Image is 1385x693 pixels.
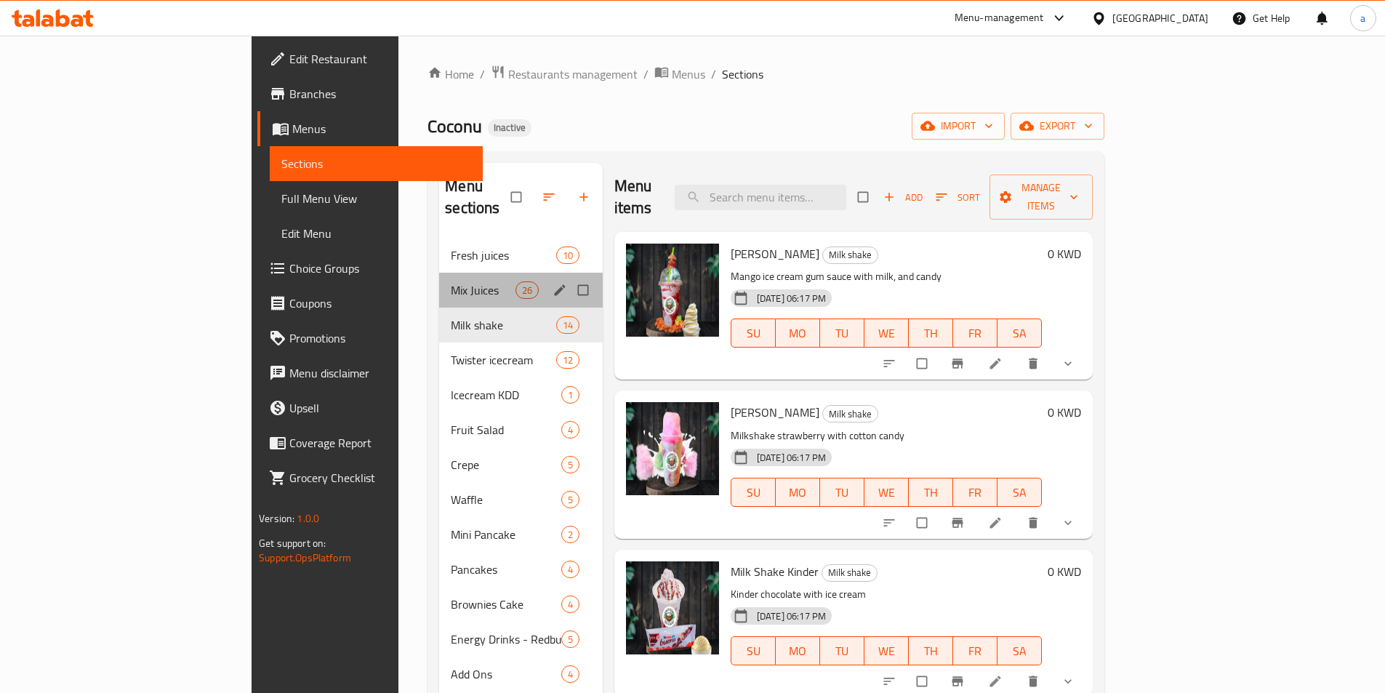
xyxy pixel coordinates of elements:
[292,120,471,137] span: Menus
[959,323,992,344] span: FR
[953,636,997,665] button: FR
[451,281,515,299] span: Mix Juices
[864,478,909,507] button: WE
[926,186,989,209] span: Sort items
[257,425,483,460] a: Coverage Report
[626,244,719,337] img: Ben Ten
[1001,179,1081,215] span: Manage items
[909,478,953,507] button: TH
[561,386,579,404] div: items
[988,356,1005,371] a: Edit menu item
[562,458,579,472] span: 5
[1061,516,1075,530] svg: Show Choices
[614,175,657,219] h2: Menu items
[1360,10,1365,26] span: a
[439,273,603,308] div: Mix Juices26edit
[822,564,878,582] div: Milk shake
[936,189,980,206] span: Sort
[959,641,992,662] span: FR
[826,323,859,344] span: TU
[439,308,603,343] div: Milk shake14
[737,323,770,344] span: SU
[880,186,926,209] button: Add
[997,636,1042,665] button: SA
[909,636,953,665] button: TH
[822,405,878,422] div: Milk shake
[259,509,294,528] span: Version:
[451,630,561,648] div: Energy Drinks - Redbull
[942,348,976,380] button: Branch-specific-item
[737,641,770,662] span: SU
[257,356,483,390] a: Menu disclaimer
[439,622,603,657] div: Energy Drinks - Redbull5
[1017,348,1052,380] button: delete
[562,388,579,402] span: 1
[270,181,483,216] a: Full Menu View
[959,482,992,503] span: FR
[722,65,763,83] span: Sections
[451,247,555,264] span: Fresh juices
[1061,356,1075,371] svg: Show Choices
[451,665,561,683] div: Add Ons
[751,609,832,623] span: [DATE] 06:17 PM
[731,427,1042,445] p: Milkshake strawberry with cotton candy
[782,323,814,344] span: MO
[675,185,846,210] input: search
[915,323,947,344] span: TH
[822,247,878,264] div: Milk shake
[289,85,471,103] span: Branches
[257,251,483,286] a: Choice Groups
[820,636,864,665] button: TU
[909,319,953,348] button: TH
[502,183,533,211] span: Select all sections
[562,598,579,612] span: 4
[281,190,471,207] span: Full Menu View
[451,526,561,543] span: Mini Pancake
[751,292,832,305] span: [DATE] 06:17 PM
[257,41,483,76] a: Edit Restaurant
[1052,507,1087,539] button: show more
[451,491,561,508] span: Waffle
[561,665,579,683] div: items
[731,561,819,582] span: Milk Shake Kinder
[1003,641,1036,662] span: SA
[711,65,716,83] li: /
[1011,113,1104,140] button: export
[439,552,603,587] div: Pancakes4
[912,113,1005,140] button: import
[439,657,603,692] div: Add Ons4
[989,175,1093,220] button: Manage items
[776,319,820,348] button: MO
[873,507,908,539] button: sort-choices
[557,353,579,367] span: 12
[820,478,864,507] button: TU
[932,186,984,209] button: Sort
[289,50,471,68] span: Edit Restaurant
[1048,561,1081,582] h6: 0 KWD
[561,526,579,543] div: items
[626,561,719,654] img: Milk Shake Kinder
[451,561,561,578] span: Pancakes
[849,183,880,211] span: Select section
[1003,482,1036,503] span: SA
[562,563,579,577] span: 4
[820,319,864,348] button: TU
[289,434,471,452] span: Coverage Report
[289,260,471,277] span: Choice Groups
[562,493,579,507] span: 5
[289,469,471,486] span: Grocery Checklist
[870,323,903,344] span: WE
[1017,507,1052,539] button: delete
[259,548,351,567] a: Support.OpsPlatform
[557,319,579,332] span: 14
[561,456,579,473] div: items
[731,585,1042,604] p: Kinder chocolate with ice cream
[297,509,319,528] span: 1.0.0
[626,402,719,495] img: Lu Lu
[562,528,579,542] span: 2
[562,633,579,646] span: 5
[561,630,579,648] div: items
[826,482,859,503] span: TU
[488,119,531,137] div: Inactive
